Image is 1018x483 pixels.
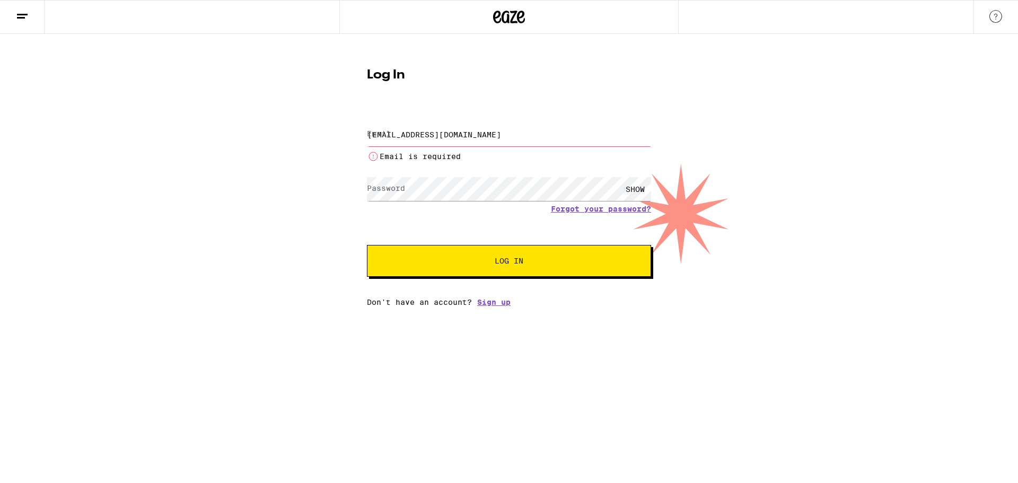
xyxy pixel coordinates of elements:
a: Sign up [477,298,511,306]
span: Log In [495,257,523,265]
button: Log In [367,245,651,277]
h1: Log In [367,69,651,82]
label: Password [367,184,405,192]
input: Email [367,122,651,146]
div: Don't have an account? [367,298,651,306]
li: Email is required [367,150,651,163]
a: Forgot your password? [551,205,651,213]
span: Hi. Need any help? [6,7,76,16]
div: SHOW [619,177,651,201]
label: Email [367,129,391,138]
